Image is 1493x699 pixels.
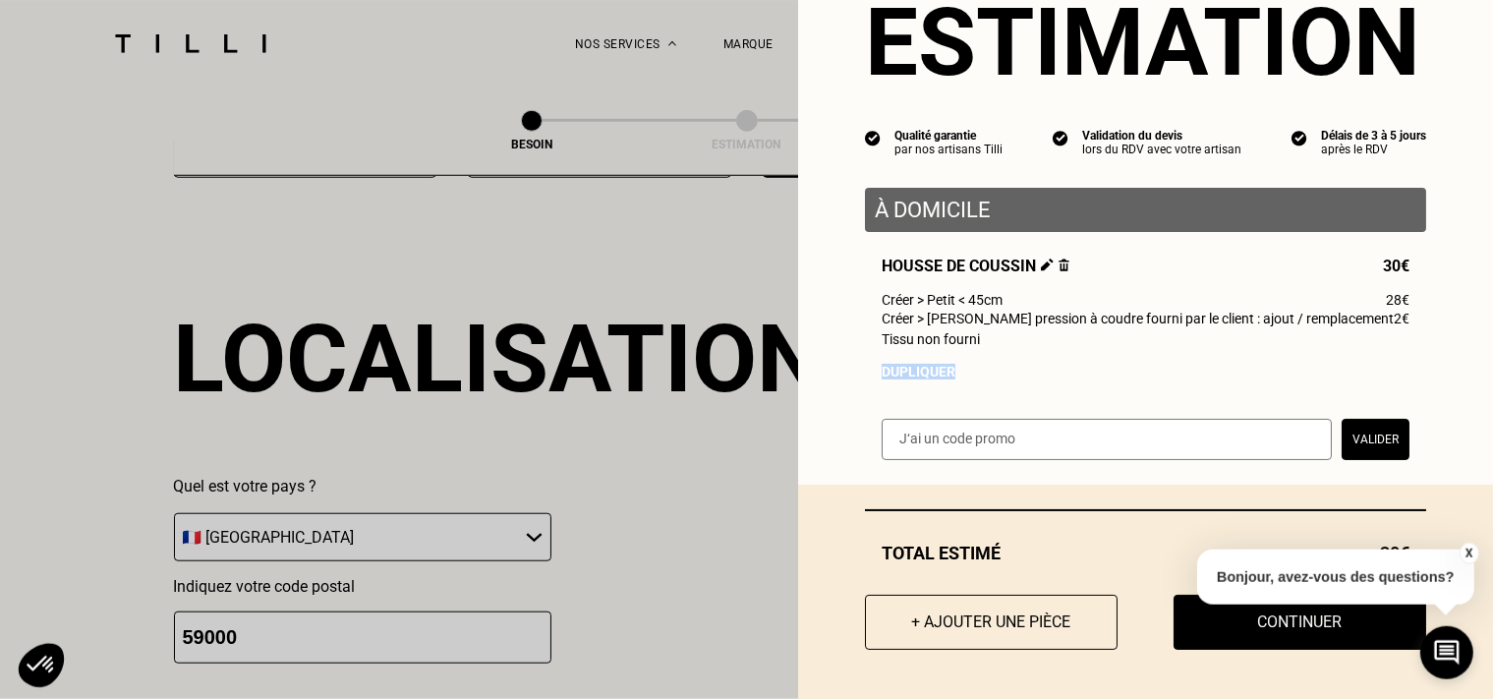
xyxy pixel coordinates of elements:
div: Qualité garantie [894,129,1003,143]
div: lors du RDV avec votre artisan [1082,143,1241,156]
img: icon list info [1053,129,1068,146]
img: icon list info [1292,129,1307,146]
img: icon list info [865,129,881,146]
button: X [1459,543,1478,564]
span: 2€ [1394,311,1409,326]
span: Créer > Petit < 45cm [882,292,1003,308]
p: Bonjour, avez-vous des questions? [1197,550,1474,605]
span: Tissu non fourni [882,331,980,347]
div: par nos artisans Tilli [894,143,1003,156]
div: après le RDV [1321,143,1426,156]
span: Créer > [PERSON_NAME] pression à coudre fourni par le client : ajout / remplacement [882,311,1394,326]
div: Validation du devis [1082,129,1241,143]
button: Continuer [1174,595,1426,650]
button: Valider [1342,419,1409,460]
div: Dupliquer [882,364,1409,379]
img: Éditer [1041,259,1054,271]
input: J‘ai un code promo [882,419,1332,460]
div: Délais de 3 à 5 jours [1321,129,1426,143]
div: Total estimé [865,543,1426,563]
img: Supprimer [1059,259,1069,271]
span: 28€ [1386,292,1409,308]
button: + Ajouter une pièce [865,595,1118,650]
span: Housse de coussin [882,257,1069,275]
span: 30€ [1383,257,1409,275]
p: À domicile [875,198,1416,222]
